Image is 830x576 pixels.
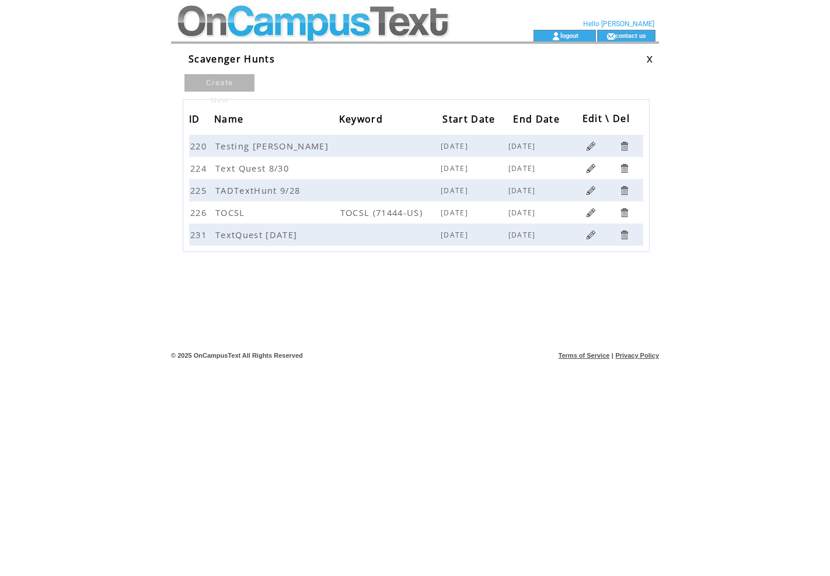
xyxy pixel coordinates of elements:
[215,140,332,152] span: Testing [PERSON_NAME]
[214,110,246,131] span: Name
[615,352,659,359] a: Privacy Policy
[552,32,560,41] img: account_icon.gif
[215,207,248,218] span: TOCSL
[215,162,292,174] span: Text Quest 8/30
[442,109,501,130] a: Start Date
[340,207,426,218] span: TOCSL (71444-US)
[441,141,471,151] span: [DATE]
[441,208,471,218] span: [DATE]
[215,184,303,196] span: TADTextHunt 9/28
[619,207,630,218] a: Click to delete this list
[441,186,471,196] span: [DATE]
[441,230,471,240] span: [DATE]
[560,32,578,39] a: logout
[442,110,498,131] span: Start Date
[508,186,539,196] span: [DATE]
[606,32,615,41] img: contact_us_icon.gif
[513,110,563,131] span: End Date
[441,163,471,173] span: [DATE]
[508,163,539,173] span: [DATE]
[508,230,539,240] span: [DATE]
[214,109,249,130] a: Name
[189,110,203,131] span: ID
[189,109,206,130] a: ID
[190,140,210,152] span: 220
[619,141,630,152] a: Click to delete this list
[215,229,300,240] span: TextQuest [DATE]
[619,163,630,174] a: Click to delete this list
[190,229,210,240] span: 231
[339,110,386,131] span: Keyword
[508,141,539,151] span: [DATE]
[184,74,254,92] a: Create New
[339,109,389,130] a: Keyword
[612,352,613,359] span: |
[615,32,646,39] a: contact us
[189,53,275,65] span: Scavenger Hunts
[583,20,654,28] span: Hello [PERSON_NAME]
[619,185,630,196] a: Click to delete this list
[508,208,539,218] span: [DATE]
[619,229,630,240] a: Click to delete this list
[583,109,633,131] span: Edit \ Del
[190,162,210,174] span: 224
[171,352,303,359] span: © 2025 OnCampusText All Rights Reserved
[559,352,610,359] a: Terms of Service
[190,207,210,218] span: 226
[513,109,566,130] a: End Date
[190,184,210,196] span: 225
